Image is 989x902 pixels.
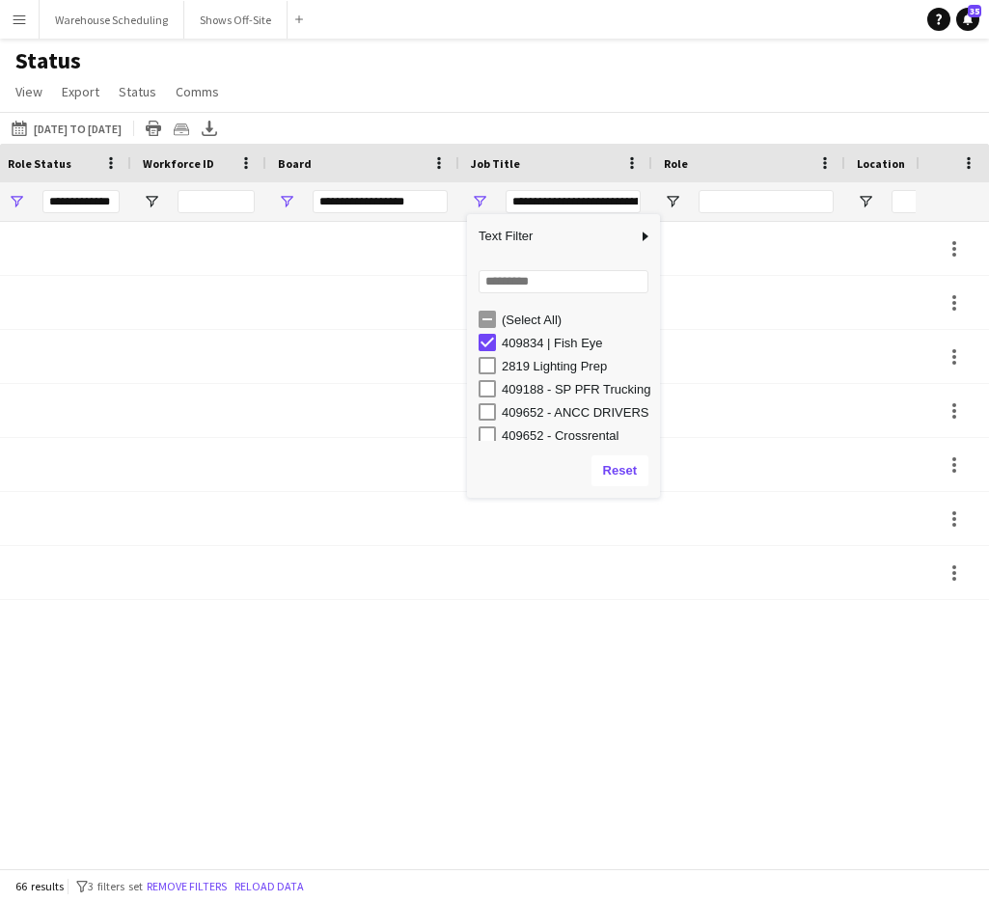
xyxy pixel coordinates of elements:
div: 409834 | Fish Eye [502,336,654,350]
span: 35 [968,5,981,17]
span: Comms [176,83,219,100]
div: Filter List [467,308,660,794]
button: Open Filter Menu [857,193,874,210]
app-action-btn: Print [142,117,165,140]
app-action-btn: Crew files as ZIP [170,117,193,140]
input: Role Filter Input [699,190,834,213]
span: Workforce ID [143,156,214,171]
div: (Select All) [502,313,654,327]
button: Open Filter Menu [278,193,295,210]
button: Reset [591,455,648,486]
input: Workforce ID Filter Input [178,190,255,213]
span: 3 filters set [88,879,143,893]
span: Location [857,156,905,171]
input: Search filter values [479,270,648,293]
button: Shows Off-Site [184,1,288,39]
span: Export [62,83,99,100]
div: 409188 - SP PFR Trucking [502,382,654,396]
div: 2819 Lighting Prep [502,359,654,373]
button: Open Filter Menu [143,193,160,210]
div: 409652 - ANCC DRIVERS [502,405,654,420]
span: Role Status [8,156,71,171]
button: [DATE] to [DATE] [8,117,125,140]
div: Column Filter [467,214,660,498]
span: Job Title [471,156,520,171]
button: Open Filter Menu [8,193,25,210]
span: Text Filter [467,220,637,253]
span: Role [664,156,688,171]
span: Board [278,156,312,171]
a: 35 [956,8,979,31]
a: Status [111,79,164,104]
app-action-btn: Export XLSX [198,117,221,140]
a: Export [54,79,107,104]
a: View [8,79,50,104]
button: Remove filters [143,876,231,897]
a: Comms [168,79,227,104]
button: Open Filter Menu [471,193,488,210]
span: Status [119,83,156,100]
div: 409652 - Crossrental [502,428,654,443]
button: Reload data [231,876,308,897]
button: Open Filter Menu [664,193,681,210]
button: Warehouse Scheduling [40,1,184,39]
span: View [15,83,42,100]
